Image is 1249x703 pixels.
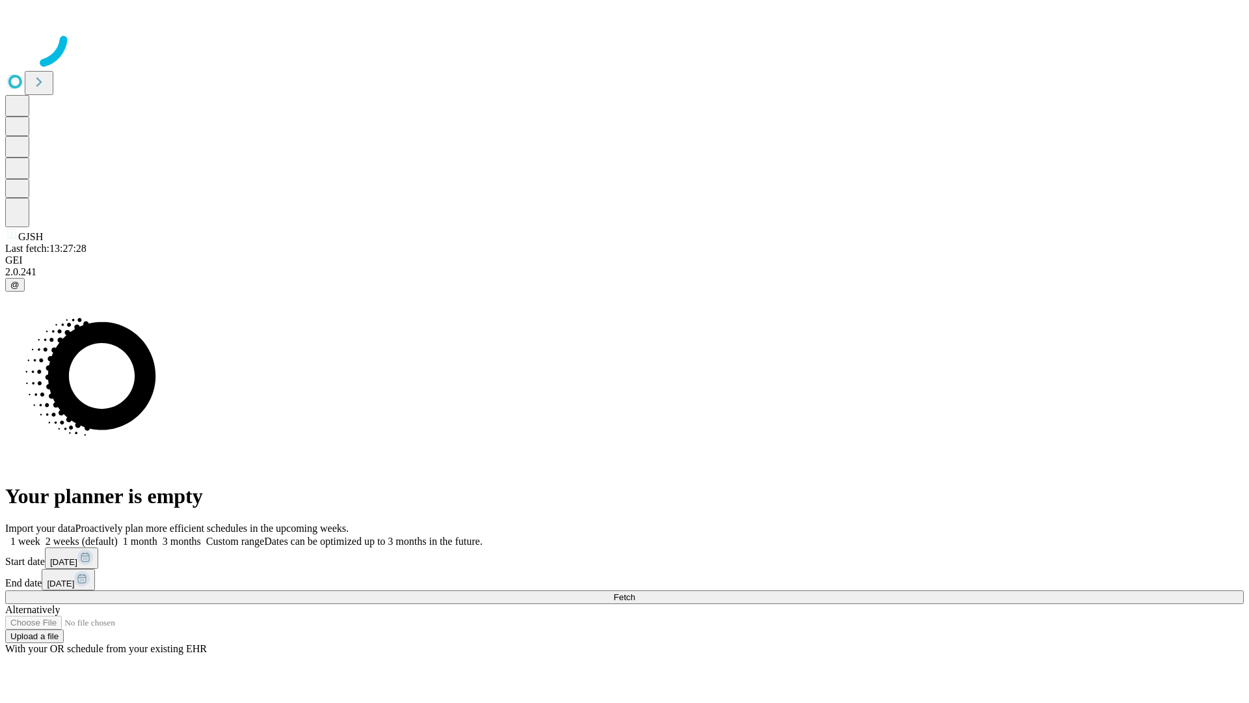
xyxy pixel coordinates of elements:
[264,536,482,547] span: Dates can be optimized up to 3 months in the future.
[5,590,1244,604] button: Fetch
[5,547,1244,569] div: Start date
[47,579,74,588] span: [DATE]
[5,523,75,534] span: Import your data
[613,592,635,602] span: Fetch
[5,266,1244,278] div: 2.0.241
[5,643,207,654] span: With your OR schedule from your existing EHR
[50,557,77,567] span: [DATE]
[42,569,95,590] button: [DATE]
[123,536,157,547] span: 1 month
[75,523,349,534] span: Proactively plan more efficient schedules in the upcoming weeks.
[5,243,87,254] span: Last fetch: 13:27:28
[45,547,98,569] button: [DATE]
[5,278,25,292] button: @
[5,484,1244,508] h1: Your planner is empty
[163,536,201,547] span: 3 months
[46,536,118,547] span: 2 weeks (default)
[5,604,60,615] span: Alternatively
[10,536,40,547] span: 1 week
[18,231,43,242] span: GJSH
[5,255,1244,266] div: GEI
[5,569,1244,590] div: End date
[5,629,64,643] button: Upload a file
[206,536,264,547] span: Custom range
[10,280,20,290] span: @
